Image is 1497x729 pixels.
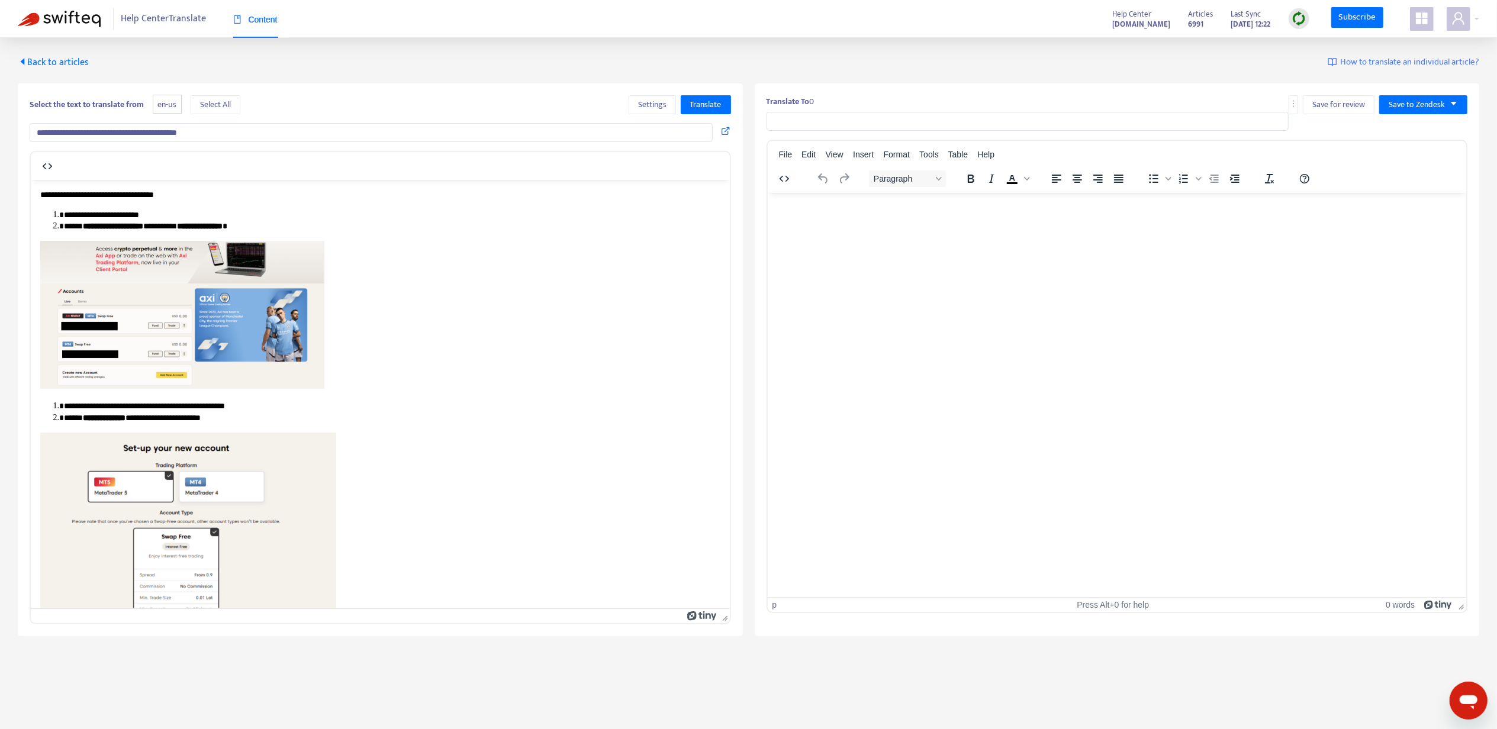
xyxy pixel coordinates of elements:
span: Help Center [1113,8,1152,21]
span: Back to articles [18,54,89,70]
button: Justify [1109,170,1129,187]
img: 49379134563225 [9,61,294,209]
span: View [826,150,844,159]
span: Tools [919,150,939,159]
span: Help [977,150,994,159]
span: Help Center Translate [121,8,207,30]
img: sync.dc5367851b00ba804db3.png [1292,11,1306,26]
div: Press Alt+0 for help [999,600,1226,610]
button: Undo [813,170,833,187]
button: Decrease indent [1204,170,1224,187]
div: Text color Black [1002,170,1032,187]
div: 0 [767,95,1468,108]
span: Insert [853,150,874,159]
span: appstore [1415,11,1429,25]
button: 0 words [1386,600,1415,610]
body: Rich Text Area. Press ALT-0 for help. [9,9,690,487]
button: Align left [1047,170,1067,187]
div: Numbered list [1174,170,1203,187]
button: Align center [1067,170,1087,187]
button: Italic [981,170,1002,187]
button: Save for review [1303,95,1374,114]
strong: 6991 [1189,18,1204,31]
span: book [233,15,242,24]
strong: [DATE] 12:22 [1231,18,1271,31]
span: Format [884,150,910,159]
span: Table [948,150,968,159]
span: Save for review [1312,98,1365,111]
a: How to translate an individual article? [1328,56,1479,69]
button: Save to Zendeskcaret-down [1379,95,1467,114]
span: Articles [1189,8,1213,21]
div: p [772,600,777,610]
button: Increase indent [1225,170,1245,187]
span: Select All [200,98,231,111]
span: Last Sync [1231,8,1261,21]
span: caret-down [1450,99,1458,108]
span: Edit [801,150,816,159]
div: Press the Up and Down arrow keys to resize the editor. [1454,598,1466,612]
button: Help [1295,170,1315,187]
button: Settings [629,95,676,114]
span: Translate [690,98,722,111]
font: Content [249,15,278,24]
button: Redo [834,170,854,187]
button: Block Paragraph [869,170,946,187]
iframe: Rich Text Area [31,180,730,608]
button: Select All [191,95,240,114]
button: Align right [1088,170,1108,187]
span: en-us [153,95,182,114]
span: caret-left [18,57,27,66]
b: Select the text to translate from [30,98,144,111]
span: Paragraph [874,174,932,183]
span: How to translate an individual article? [1340,56,1479,69]
a: Powered by Tiny [1424,600,1454,609]
strong: [DOMAIN_NAME] [1113,18,1171,31]
button: Bold [961,170,981,187]
iframe: Button to launch messaging window [1450,682,1488,720]
img: Swifteq [18,11,101,27]
b: Translate To [767,95,810,108]
button: more [1289,95,1298,114]
iframe: Rich Text Area [768,193,1467,597]
div: Bullet list [1144,170,1173,187]
div: Press the Up and Down arrow keys to resize the editor. [717,609,730,623]
span: Save to Zendesk [1389,98,1445,111]
a: [DOMAIN_NAME] [1113,17,1171,31]
a: Powered by Tiny [687,611,717,620]
img: image-link [1328,57,1337,67]
a: Subscribe [1331,7,1383,28]
button: Translate [681,95,731,114]
span: more [1289,99,1298,108]
button: Clear formatting [1260,170,1280,187]
span: Settings [638,98,667,111]
span: File [779,150,793,159]
span: user [1451,11,1466,25]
